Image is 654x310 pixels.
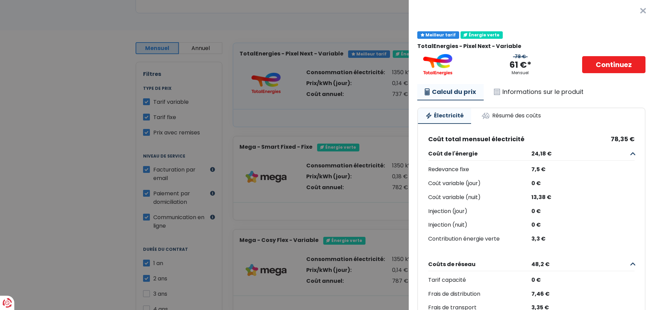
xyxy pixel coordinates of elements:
[582,56,645,73] a: Continuez
[529,150,629,157] span: 24,18 €
[509,60,531,71] div: 61 €*
[428,258,635,271] button: Coûts de réseau 48,2 €
[531,165,635,175] div: 7,5 €
[428,220,531,230] div: Injection (nuit)
[512,70,529,75] div: Mensuel
[417,43,645,49] div: TotalEnergies - Pixel Next - Variable
[417,84,484,100] a: Calcul du prix
[428,135,525,143] span: Coût total mensuel électricité
[531,220,635,230] div: 0 €
[417,31,459,39] div: Meilleur tarif
[486,84,591,100] a: Informations sur le produit
[428,261,529,267] span: Coûts de réseau
[428,193,531,202] div: Coût variable (nuit)
[417,54,458,76] img: TotalEnergies
[428,147,635,161] button: Coût de l'énergie 24,18 €
[428,165,531,175] div: Redevance fixe
[611,135,635,143] span: 78,35 €
[428,234,531,244] div: Contribution énergie verte
[529,261,629,267] span: 48,2 €
[513,54,528,60] div: 78 €
[461,31,503,39] div: Énergie verte
[428,150,529,157] span: Coût de l'énergie
[531,289,635,299] div: 7,46 €
[428,207,531,216] div: Injection (jour)
[428,179,531,189] div: Coût variable (jour)
[531,275,635,285] div: 0 €
[428,275,531,285] div: Tarif capacité
[474,108,548,123] a: Résumé des coûts
[418,108,471,124] a: Électricité
[531,234,635,244] div: 3,3 €
[428,289,531,299] div: Frais de distribution
[531,179,635,189] div: 0 €
[531,193,635,202] div: 13,38 €
[531,207,635,216] div: 0 €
